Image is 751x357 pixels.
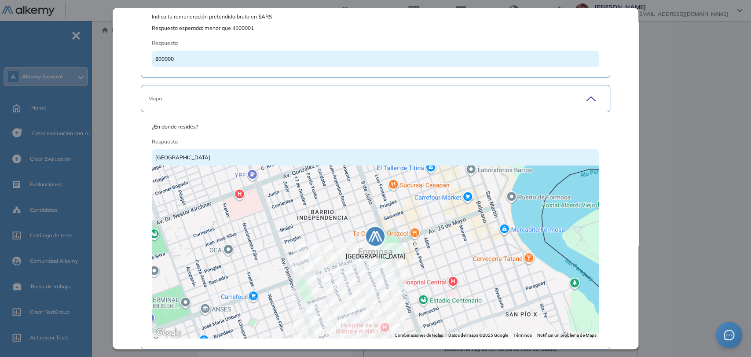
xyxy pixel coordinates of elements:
span: Datos del mapa ©2025 Google [448,333,508,338]
div: Mapa [148,95,557,103]
button: Combinaciones de teclas [395,332,443,339]
a: Términos (se abre en una nueva pestaña) [513,333,532,338]
span: ¿En donde resides? [152,123,599,131]
span: [GEOGRAPHIC_DATA] [155,154,210,161]
span: Respuesta [152,138,554,146]
a: Notificar un problema de Maps [537,333,597,338]
span: Respuesta esperada: menor que 4500001 [152,24,599,32]
img: Google [154,327,183,339]
span: 800000 [155,55,174,62]
span: Respuesta [152,39,554,47]
span: message [724,330,734,340]
div: Formosa [364,225,386,252]
a: Abre esta zona en Google Maps (se abre en una nueva ventana) [154,327,183,339]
